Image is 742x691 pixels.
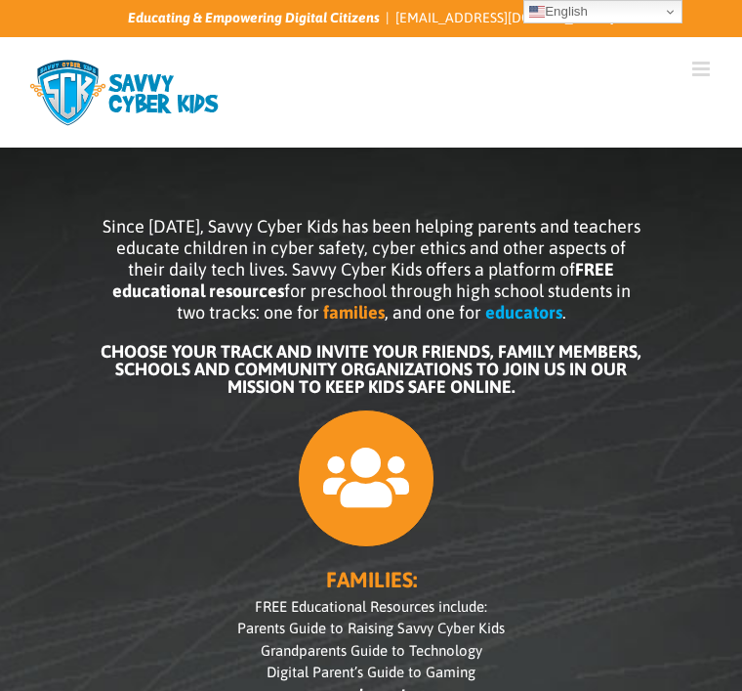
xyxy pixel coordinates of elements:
[29,59,225,127] img: Savvy Cyber Kids Logo
[485,302,562,323] b: educators
[529,4,545,20] img: en
[255,598,487,615] span: FREE Educational Resources include:
[326,567,417,592] b: FAMILIES:
[237,620,505,636] span: Parents Guide to Raising Savvy Cyber Kids
[128,10,380,25] i: Educating & Empowering Digital Citizens
[385,302,481,323] span: , and one for
[103,216,640,323] span: Since [DATE], Savvy Cyber Kids has been helping parents and teachers educate children in cyber sa...
[562,302,566,323] span: .
[692,59,713,79] a: Toggle mobile menu
[380,8,395,28] span: |
[261,642,482,659] span: Grandparents Guide to Technology
[395,10,614,25] a: [EMAIL_ADDRESS][DOMAIN_NAME]
[101,341,641,397] b: CHOOSE YOUR TRACK AND INVITE YOUR FRIENDS, FAMILY MEMBERS, SCHOOLS AND COMMUNITY ORGANIZATIONS TO...
[267,664,475,680] span: Digital Parent’s Guide to Gaming
[323,302,385,323] b: families
[112,259,615,301] b: FREE educational resources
